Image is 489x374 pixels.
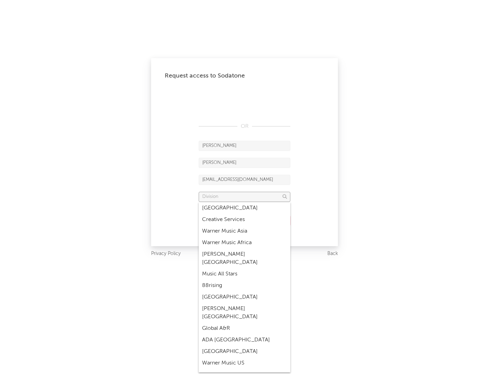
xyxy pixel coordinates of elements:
[199,192,290,202] input: Division
[199,280,290,291] div: 88rising
[199,141,290,151] input: First Name
[199,346,290,357] div: [GEOGRAPHIC_DATA]
[199,122,290,131] div: OR
[199,202,290,214] div: [GEOGRAPHIC_DATA]
[199,291,290,303] div: [GEOGRAPHIC_DATA]
[199,357,290,369] div: Warner Music US
[151,250,181,258] a: Privacy Policy
[199,303,290,323] div: [PERSON_NAME] [GEOGRAPHIC_DATA]
[199,334,290,346] div: ADA [GEOGRAPHIC_DATA]
[199,214,290,225] div: Creative Services
[199,323,290,334] div: Global A&R
[199,158,290,168] input: Last Name
[199,225,290,237] div: Warner Music Asia
[327,250,338,258] a: Back
[199,237,290,249] div: Warner Music Africa
[199,268,290,280] div: Music All Stars
[199,175,290,185] input: Email
[165,72,324,80] div: Request access to Sodatone
[199,249,290,268] div: [PERSON_NAME] [GEOGRAPHIC_DATA]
